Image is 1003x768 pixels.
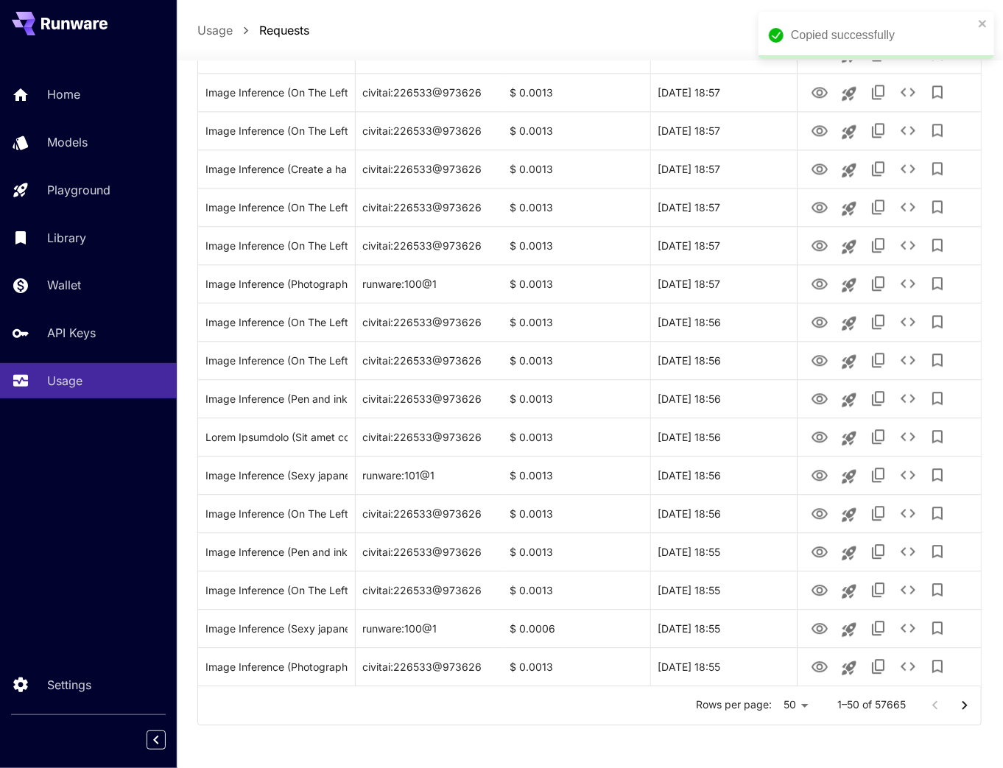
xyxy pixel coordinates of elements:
[864,384,893,413] button: Copy TaskUUID
[356,303,503,341] div: civitai:226533@973626
[864,77,893,107] button: Copy TaskUUID
[650,418,798,456] div: 26 Aug, 2025 18:56
[205,418,348,456] div: Click to copy prompt
[205,380,348,418] div: Click to copy prompt
[205,648,348,686] div: Click to copy prompt
[205,227,348,264] div: Click to copy prompt
[978,18,988,29] button: close
[650,264,798,303] div: 26 Aug, 2025 18:57
[834,347,864,376] button: Launch in playground
[205,457,348,494] div: Click to copy prompt
[893,613,923,643] button: See details
[864,269,893,298] button: Copy TaskUUID
[923,307,952,337] button: Add to library
[356,494,503,532] div: civitai:226533@973626
[864,499,893,528] button: Copy TaskUUID
[503,456,650,494] div: $ 0.0013
[805,115,834,145] button: View Image
[650,226,798,264] div: 26 Aug, 2025 18:57
[205,342,348,379] div: Click to copy prompt
[356,418,503,456] div: civitai:226533@973626
[923,230,952,260] button: Add to library
[503,647,650,686] div: $ 0.0013
[893,652,923,681] button: See details
[356,456,503,494] div: runware:101@1
[47,372,82,390] p: Usage
[805,498,834,528] button: View Image
[805,383,834,413] button: View Image
[356,532,503,571] div: civitai:226533@973626
[893,269,923,298] button: See details
[864,575,893,605] button: Copy TaskUUID
[923,537,952,566] button: Add to library
[356,149,503,188] div: civitai:226533@973626
[893,77,923,107] button: See details
[503,149,650,188] div: $ 0.0013
[259,21,309,39] a: Requests
[47,181,110,199] p: Playground
[834,117,864,147] button: Launch in playground
[650,456,798,494] div: 26 Aug, 2025 18:56
[650,303,798,341] div: 26 Aug, 2025 18:56
[356,188,503,226] div: civitai:226533@973626
[923,77,952,107] button: Add to library
[503,494,650,532] div: $ 0.0013
[805,230,834,260] button: View Image
[923,116,952,145] button: Add to library
[834,615,864,644] button: Launch in playground
[356,226,503,264] div: civitai:226533@973626
[923,499,952,528] button: Add to library
[923,269,952,298] button: Add to library
[47,276,81,294] p: Wallet
[205,150,348,188] div: Click to copy prompt
[205,495,348,532] div: Click to copy prompt
[197,21,233,39] p: Usage
[356,73,503,111] div: civitai:226533@973626
[923,345,952,375] button: Add to library
[834,232,864,261] button: Launch in playground
[356,379,503,418] div: civitai:226533@973626
[650,111,798,149] div: 26 Aug, 2025 18:57
[834,462,864,491] button: Launch in playground
[864,652,893,681] button: Copy TaskUUID
[503,379,650,418] div: $ 0.0013
[696,697,772,712] p: Rows per page:
[893,345,923,375] button: See details
[650,188,798,226] div: 26 Aug, 2025 18:57
[834,309,864,338] button: Launch in playground
[197,21,309,39] nav: breadcrumb
[503,341,650,379] div: $ 0.0013
[923,154,952,183] button: Add to library
[834,500,864,529] button: Launch in playground
[805,77,834,107] button: View Image
[205,533,348,571] div: Click to copy prompt
[864,154,893,183] button: Copy TaskUUID
[864,307,893,337] button: Copy TaskUUID
[834,423,864,453] button: Launch in playground
[805,574,834,605] button: View Image
[47,229,86,247] p: Library
[805,306,834,337] button: View Image
[834,79,864,108] button: Launch in playground
[893,537,923,566] button: See details
[205,74,348,111] div: Click to copy prompt
[650,149,798,188] div: 26 Aug, 2025 18:57
[205,112,348,149] div: Click to copy prompt
[205,189,348,226] div: Click to copy prompt
[834,194,864,223] button: Launch in playground
[834,538,864,568] button: Launch in playground
[864,230,893,260] button: Copy TaskUUID
[893,460,923,490] button: See details
[650,341,798,379] div: 26 Aug, 2025 18:56
[923,422,952,451] button: Add to library
[650,532,798,571] div: 26 Aug, 2025 18:55
[503,609,650,647] div: $ 0.0006
[893,499,923,528] button: See details
[864,613,893,643] button: Copy TaskUUID
[805,268,834,298] button: View Image
[923,575,952,605] button: Add to library
[356,609,503,647] div: runware:100@1
[805,459,834,490] button: View Image
[805,536,834,566] button: View Image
